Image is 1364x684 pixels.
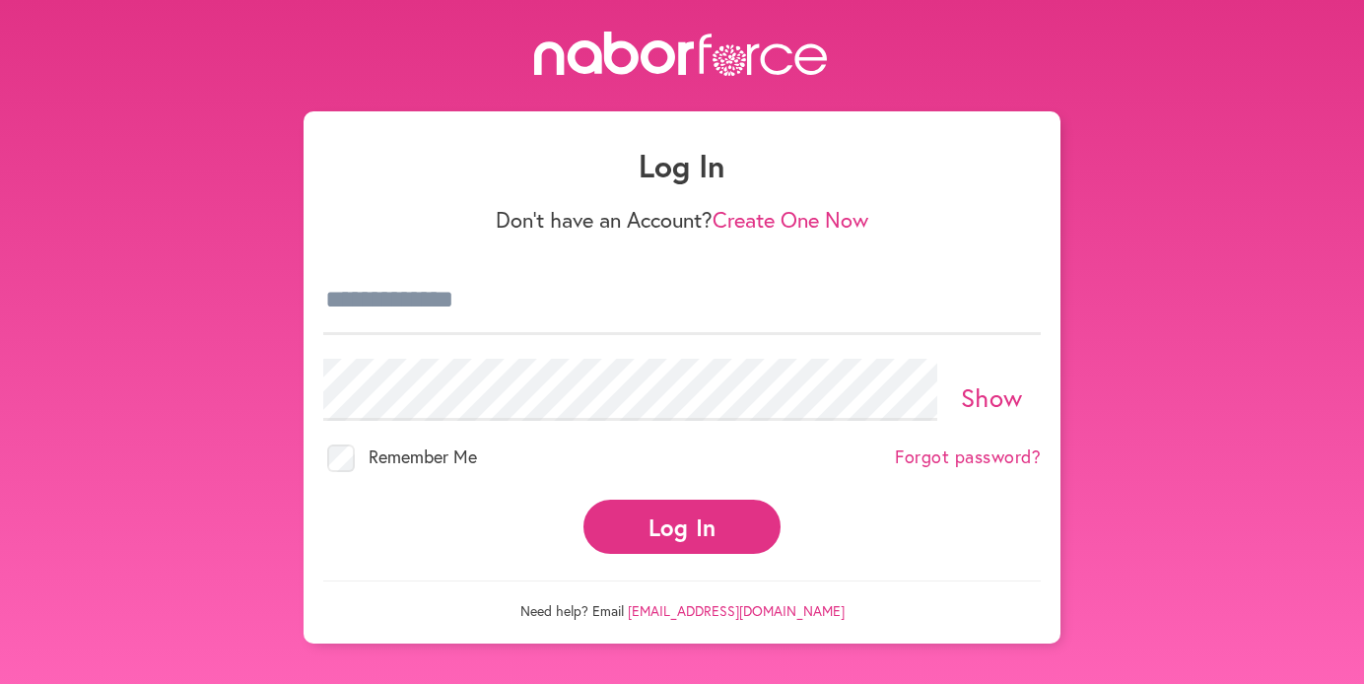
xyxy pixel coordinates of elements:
a: Show [961,380,1023,414]
h1: Log In [323,147,1041,184]
button: Log In [583,500,781,554]
span: Remember Me [369,445,477,468]
a: Forgot password? [895,446,1041,468]
a: [EMAIL_ADDRESS][DOMAIN_NAME] [628,601,845,620]
a: Create One Now [713,205,868,234]
p: Don't have an Account? [323,207,1041,233]
p: Need help? Email [323,581,1041,620]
